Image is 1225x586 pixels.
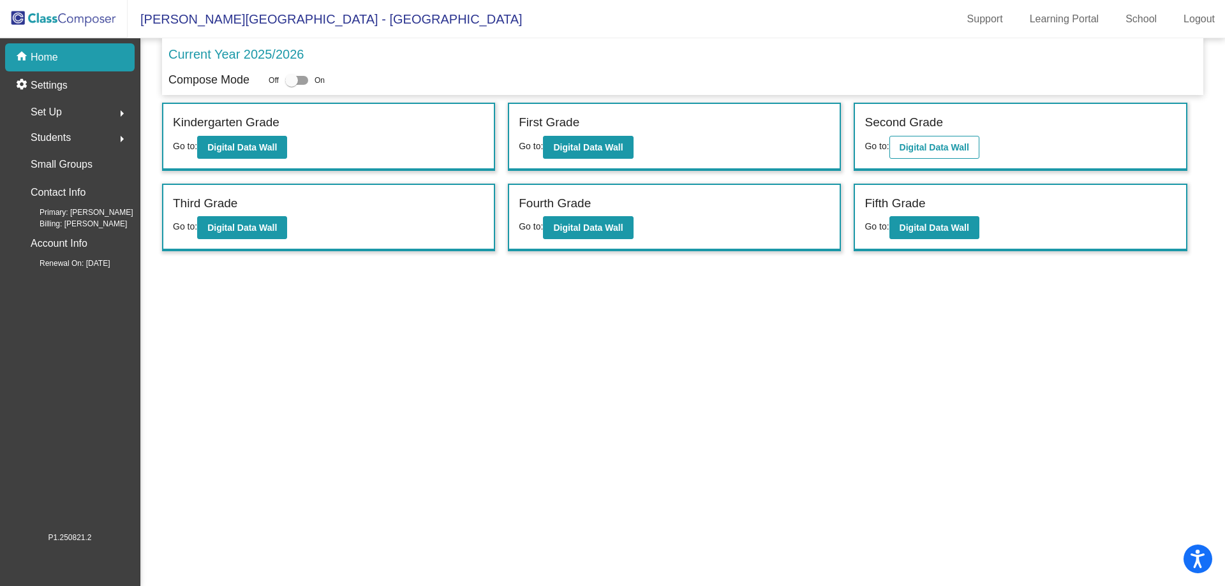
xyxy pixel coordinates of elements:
span: Go to: [173,221,197,231]
span: Set Up [31,103,62,121]
mat-icon: arrow_right [114,106,130,121]
p: Account Info [31,235,87,253]
p: Compose Mode [168,71,249,89]
span: Go to: [173,141,197,151]
a: Learning Portal [1020,9,1110,29]
span: Renewal On: [DATE] [19,258,110,269]
p: Contact Info [31,184,85,201]
span: Primary: [PERSON_NAME] [19,207,133,218]
button: Digital Data Wall [543,136,633,159]
button: Digital Data Wall [889,136,979,159]
label: Fourth Grade [519,194,591,213]
label: Second Grade [865,114,943,132]
b: Digital Data Wall [553,142,623,152]
span: Off [269,75,279,86]
label: Third Grade [173,194,237,213]
mat-icon: home [15,50,31,65]
mat-icon: settings [15,78,31,93]
p: Home [31,50,58,65]
span: Go to: [519,221,543,231]
button: Digital Data Wall [543,216,633,239]
span: Students [31,129,71,147]
b: Digital Data Wall [900,142,969,152]
b: Digital Data Wall [553,223,623,233]
b: Digital Data Wall [207,223,277,233]
button: Digital Data Wall [197,216,287,239]
button: Digital Data Wall [197,136,287,159]
label: Kindergarten Grade [173,114,279,132]
span: Go to: [865,221,889,231]
span: On [315,75,325,86]
span: Go to: [865,141,889,151]
a: Support [957,9,1013,29]
span: [PERSON_NAME][GEOGRAPHIC_DATA] - [GEOGRAPHIC_DATA] [128,9,523,29]
label: First Grade [519,114,579,132]
b: Digital Data Wall [900,223,969,233]
p: Current Year 2025/2026 [168,45,304,64]
mat-icon: arrow_right [114,131,130,147]
p: Small Groups [31,156,93,173]
a: Logout [1173,9,1225,29]
b: Digital Data Wall [207,142,277,152]
label: Fifth Grade [865,194,925,213]
button: Digital Data Wall [889,216,979,239]
a: School [1115,9,1167,29]
p: Settings [31,78,68,93]
span: Go to: [519,141,543,151]
span: Billing: [PERSON_NAME] [19,218,127,230]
